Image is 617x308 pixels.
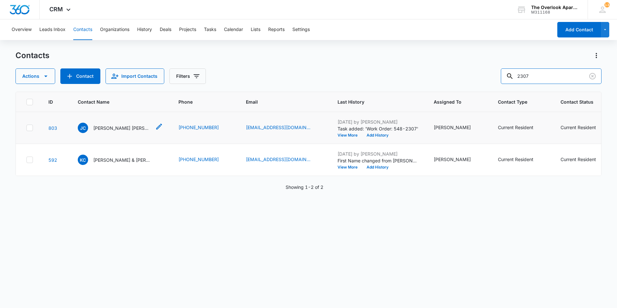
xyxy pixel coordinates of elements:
div: Assigned To - Joshua Stocks - Select to Edit Field [434,156,482,164]
div: Contact Type - Current Resident - Select to Edit Field [498,124,545,132]
button: Add Contact [557,22,601,37]
span: KC [78,155,88,165]
button: Leads Inbox [39,19,66,40]
p: First Name changed from [PERSON_NAME] to [PERSON_NAME]. Last Name changed from [PERSON_NAME] &amp... [338,157,418,164]
div: Current Resident [561,124,596,131]
button: Calendar [224,19,243,40]
div: Phone - (970) 556-2307 - Select to Edit Field [178,156,230,164]
span: Last History [338,98,409,105]
div: Phone - (559) 696-9554 - Select to Edit Field [178,124,230,132]
button: History [137,19,152,40]
button: Import Contacts [106,68,164,84]
a: [EMAIL_ADDRESS][DOMAIN_NAME] [246,156,310,163]
a: [EMAIL_ADDRESS][DOMAIN_NAME] [246,124,310,131]
div: Email - squishykay@gmail.com - Select to Edit Field [246,156,322,164]
p: [PERSON_NAME] [PERSON_NAME] & [PERSON_NAME] [93,125,151,131]
p: Task added: 'Work Order: 548-2307' [338,125,418,132]
button: Reports [268,19,285,40]
button: Clear [587,71,598,81]
button: Projects [179,19,196,40]
span: ID [48,98,53,105]
button: Filters [169,68,206,84]
div: Contact Type - Current Resident - Select to Edit Field [498,156,545,164]
button: Overview [12,19,32,40]
p: [PERSON_NAME] & [PERSON_NAME] [93,157,151,163]
div: Contact Name - Jennifer Collins Tyson Harris & Riaz Umar - Select to Edit Field [78,123,163,133]
div: Contact Name - Kay Carpenter & Lance Bell - Select to Edit Field [78,155,163,165]
span: Assigned To [434,98,473,105]
button: Actions [15,68,55,84]
button: Add History [362,165,393,169]
div: [PERSON_NAME] [434,156,471,163]
span: Contact Name [78,98,154,105]
input: Search Contacts [501,68,602,84]
p: Showing 1-2 of 2 [286,184,323,190]
p: [DATE] by [PERSON_NAME] [338,150,418,157]
span: Contact Status [561,98,598,105]
a: [PHONE_NUMBER] [178,124,219,131]
div: account id [531,10,578,15]
div: notifications count [604,2,610,7]
a: Navigate to contact details page for Kay Carpenter & Lance Bell [48,157,57,163]
button: Organizations [100,19,129,40]
div: account name [531,5,578,10]
p: [DATE] by [PERSON_NAME] [338,118,418,125]
div: Contact Status - Current Resident - Select to Edit Field [561,124,608,132]
span: Contact Type [498,98,536,105]
button: Tasks [204,19,216,40]
button: Add History [362,133,393,137]
button: View More [338,165,362,169]
button: Actions [591,50,602,61]
button: Deals [160,19,171,40]
div: Current Resident [561,156,596,163]
div: [PERSON_NAME] [434,124,471,131]
button: Lists [251,19,260,40]
span: 13 [604,2,610,7]
span: CRM [49,6,63,13]
div: Current Resident [498,124,533,131]
button: View More [338,133,362,137]
button: Settings [292,19,310,40]
div: Current Resident [498,156,533,163]
a: Navigate to contact details page for Jennifer Collins Tyson Harris & Riaz Umar [48,125,57,131]
div: Assigned To - Desirea Archuleta - Select to Edit Field [434,124,482,132]
button: Contacts [73,19,92,40]
span: JC [78,123,88,133]
span: Email [246,98,313,105]
div: Email - jennlynnc05@gmail.com - Select to Edit Field [246,124,322,132]
a: [PHONE_NUMBER] [178,156,219,163]
span: Phone [178,98,221,105]
div: Contact Status - Current Resident - Select to Edit Field [561,156,608,164]
button: Add Contact [60,68,100,84]
h1: Contacts [15,51,49,60]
